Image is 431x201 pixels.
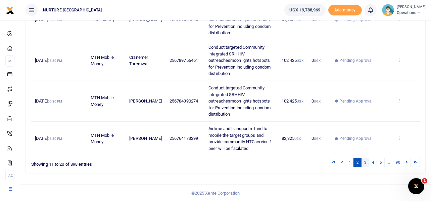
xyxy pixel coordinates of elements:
li: Toup your wallet [328,5,362,16]
span: Operations [397,10,426,16]
span: Conduct targeted Community integrated SRHHIV outreachesmoonlights hotspots for Prevention includi... [208,85,271,117]
a: 90 [393,158,403,167]
span: [PERSON_NAME] [129,136,162,141]
span: Pending Approval [340,57,373,64]
a: logo-small logo-large logo-large [6,7,14,12]
span: Pending Approval [340,98,373,104]
a: profile-user [PERSON_NAME] Operations [382,4,426,16]
a: 3 [361,158,369,167]
span: UGX 19,788,969 [289,7,320,13]
small: UGX [297,99,303,103]
li: Ac [5,170,14,181]
small: 05:30 PM [48,59,62,63]
a: 4 [369,158,377,167]
span: Airtime and transport refund to mobile the target groups and provide community HTCservice 1 peer ... [208,126,272,151]
iframe: Intercom live chat [408,178,424,194]
span: 1 [422,178,427,184]
a: Add money [328,7,362,12]
li: Wallet ballance [282,4,328,16]
span: MTN Mobile Money [91,55,114,67]
span: 256764173299 [170,136,198,141]
a: 2 [353,158,362,167]
span: 256784390274 [170,98,198,104]
span: [PERSON_NAME] [129,98,162,104]
span: 82,325 [282,136,301,141]
small: UGX [314,99,321,103]
div: Showing 11 to 20 of 898 entries [31,157,191,168]
span: 0 [312,98,320,104]
span: NURTURE [GEOGRAPHIC_DATA] [40,7,105,13]
small: UGX [314,137,321,140]
span: [DATE] [35,98,62,104]
small: 05:30 PM [48,137,62,140]
span: 102,425 [282,98,303,104]
img: logo-small [6,6,14,14]
span: 256789755461 [170,58,198,63]
li: M [5,55,14,67]
span: 102,425 [282,58,303,63]
span: Cranemer Taremwa [129,55,148,67]
small: UGX [314,59,321,63]
small: 05:30 PM [48,99,62,103]
a: 5 [377,158,385,167]
img: profile-user [382,4,394,16]
span: 0 [312,136,320,141]
small: [PERSON_NAME] [397,4,426,10]
a: 1 [346,158,354,167]
span: Pending Approval [340,135,373,142]
span: Add money [328,5,362,16]
span: 0 [312,58,320,63]
span: MTN Mobile Money [91,133,114,145]
span: [DATE] [35,58,62,63]
span: Conduct targeted Community integrated SRHHIV outreachesmoonlights hotspots for Prevention includi... [208,45,271,76]
small: UGX [297,59,303,63]
a: UGX 19,788,969 [284,4,325,16]
span: MTN Mobile Money [91,95,114,107]
small: UGX [294,137,301,140]
span: [DATE] [35,136,62,141]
